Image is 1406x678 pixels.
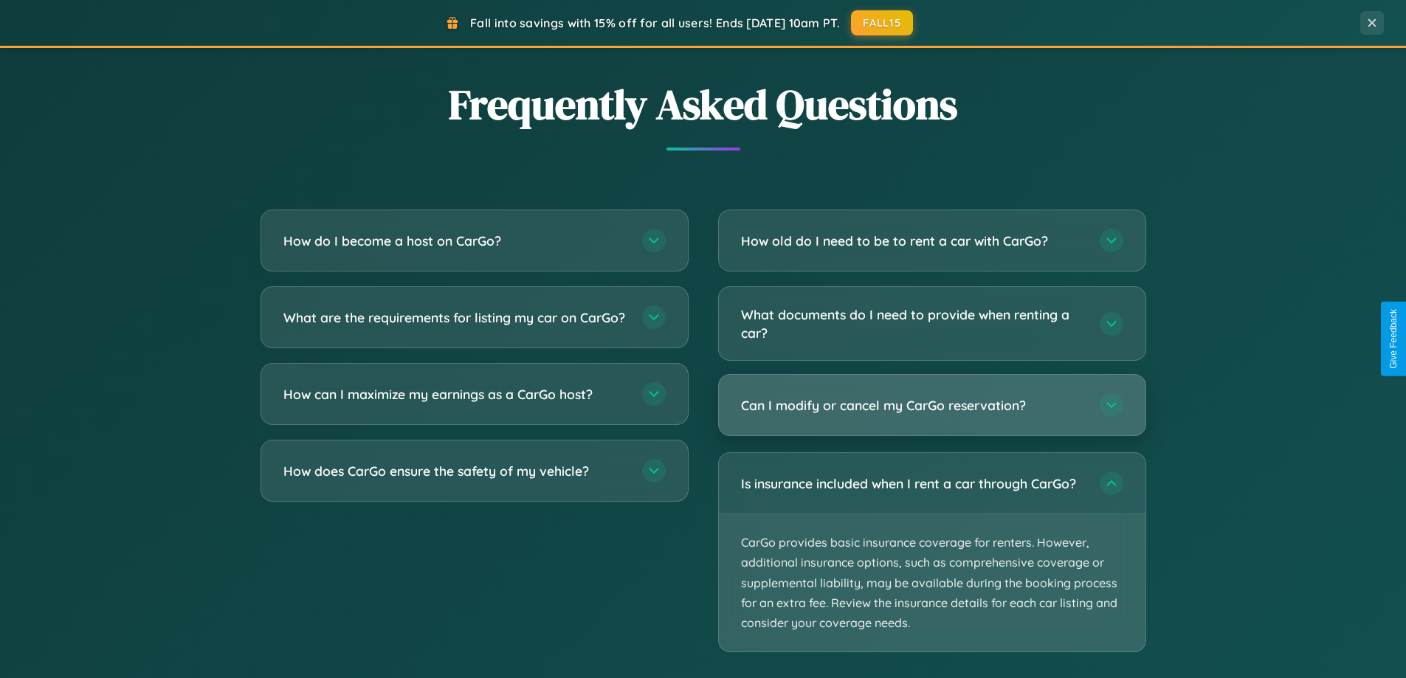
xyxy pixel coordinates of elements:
[283,308,627,327] h3: What are the requirements for listing my car on CarGo?
[741,474,1085,493] h3: Is insurance included when I rent a car through CarGo?
[741,305,1085,342] h3: What documents do I need to provide when renting a car?
[470,15,840,30] span: Fall into savings with 15% off for all users! Ends [DATE] 10am PT.
[1388,309,1399,369] div: Give Feedback
[741,396,1085,415] h3: Can I modify or cancel my CarGo reservation?
[719,514,1145,651] p: CarGo provides basic insurance coverage for renters. However, additional insurance options, such ...
[283,462,627,480] h3: How does CarGo ensure the safety of my vehicle?
[261,76,1146,133] h2: Frequently Asked Questions
[851,10,913,35] button: FALL15
[741,232,1085,250] h3: How old do I need to be to rent a car with CarGo?
[283,232,627,250] h3: How do I become a host on CarGo?
[283,385,627,404] h3: How can I maximize my earnings as a CarGo host?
